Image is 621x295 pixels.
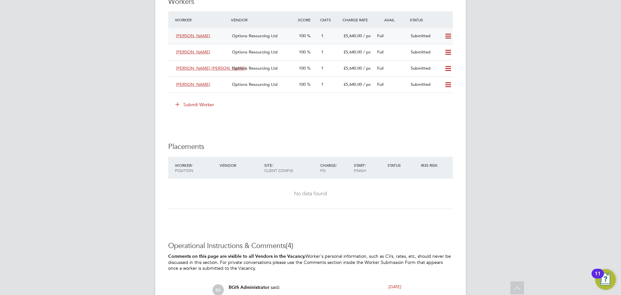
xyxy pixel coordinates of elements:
div: Charge Rate [341,14,375,26]
span: / pc [363,65,371,71]
span: £5,640.00 [343,65,362,71]
span: [DATE] [388,284,401,289]
span: Options Resourcing Ltd [232,82,278,87]
div: Vendor [218,159,263,171]
div: Status [386,159,419,171]
span: [PERSON_NAME] [176,82,210,87]
span: Full [377,65,384,71]
div: Start [352,159,386,176]
span: (4) [286,241,293,250]
div: Worker [173,14,229,26]
span: [PERSON_NAME] [176,33,210,39]
span: 1 [321,49,323,55]
span: 1 [321,82,323,87]
span: / Client Config [264,163,293,173]
span: Options Resourcing Ltd [232,49,278,55]
span: 1 [321,65,323,71]
span: [PERSON_NAME] [PERSON_NAME] [176,65,246,71]
div: 11 [595,274,601,282]
span: / pc [363,82,371,87]
span: Full [377,82,384,87]
span: / PO [320,163,337,173]
span: 100 [299,49,306,55]
div: Cmts [319,14,341,26]
span: / Position [175,163,193,173]
div: Score [296,14,319,26]
span: Full [377,33,384,39]
span: 1 [321,33,323,39]
b: Comments on this page are visible to all Vendors in the Vacancy. [168,254,305,259]
div: Charge [319,159,352,176]
span: Options Resourcing Ltd [232,33,278,39]
h3: Operational Instructions & Comments [168,241,453,251]
div: Submitted [408,79,442,90]
span: 100 [299,33,306,39]
div: Status [408,14,453,26]
div: Site [263,159,319,176]
div: Avail [375,14,408,26]
span: [PERSON_NAME] [176,49,210,55]
span: Options Resourcing Ltd [232,65,278,71]
div: Submitted [408,31,442,41]
h3: Placements [168,142,453,152]
span: £5,640.00 [343,33,362,39]
span: / pc [363,49,371,55]
span: £5,640.00 [343,82,362,87]
div: No data found [175,190,446,197]
div: Vendor [229,14,296,26]
span: / pc [363,33,371,39]
span: / Finish [354,163,366,173]
span: Full [377,49,384,55]
div: IR35 Risk [419,159,441,171]
p: Worker's personal information, such as CVs, rates, etc, should never be discussed in this section... [168,253,453,271]
div: Submitted [408,47,442,58]
div: Worker [173,159,218,176]
button: Submit Worker [171,99,219,110]
span: 100 [299,65,306,71]
span: £5,640.00 [343,49,362,55]
span: 100 [299,82,306,87]
span: BGIS Administrator [229,285,269,290]
span: said: [271,284,280,290]
div: Submitted [408,63,442,74]
button: Open Resource Center, 11 new notifications [595,269,616,290]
